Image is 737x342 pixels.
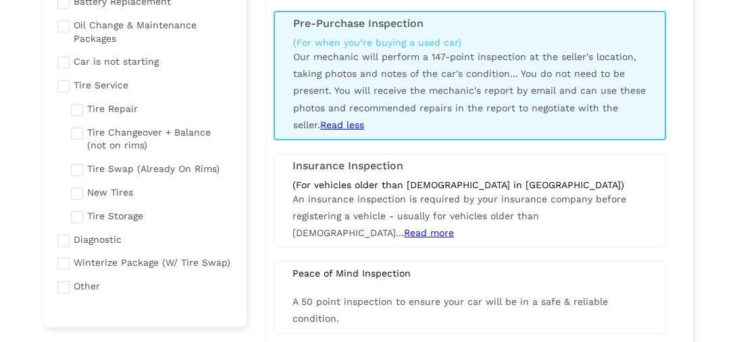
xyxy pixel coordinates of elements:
span: Our mechanic will perform a 147-point inspection at the seller's location, taking photos and note... [293,51,646,130]
span: An insurance inspection is required by your insurance company before registering a vehicle - usua... [293,194,626,238]
span: You do not need to be present. You will receive the mechanic's report by email and can use these ... [293,68,646,130]
span: A 50 point inspection to ensure your car will be in a safe & reliable condition. [293,296,608,324]
h3: Pre-Purchase Inspection [293,18,646,30]
span: Read more [404,227,454,238]
span: Read less [320,119,364,130]
h3: Insurance Inspection [293,160,647,172]
div: (For vehicles older than [DEMOGRAPHIC_DATA] in [GEOGRAPHIC_DATA]) [293,179,647,191]
div: (For when you’re buying a used car) [293,36,646,49]
div: Peace of Mind Inspection [282,267,657,279]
